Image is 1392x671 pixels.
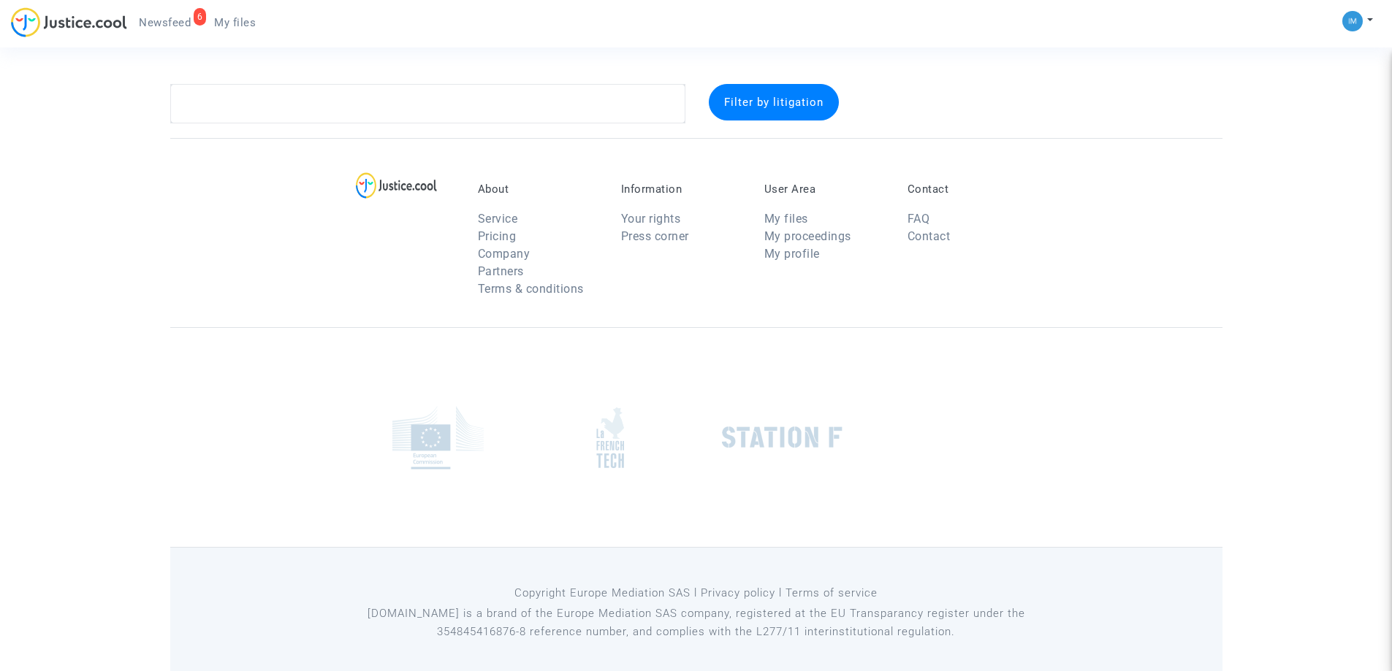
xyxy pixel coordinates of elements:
[908,183,1029,196] p: Contact
[908,212,930,226] a: FAQ
[724,96,824,109] span: Filter by litigation
[363,584,1029,602] p: Copyright Europe Mediation SAS l Privacy policy l Terms of service
[764,247,820,261] a: My profile
[478,212,518,226] a: Service
[214,16,256,29] span: My files
[908,229,951,243] a: Contact
[621,183,742,196] p: Information
[1342,11,1363,31] img: a105443982b9e25553e3eed4c9f672e7
[139,16,191,29] span: Newsfeed
[478,282,584,296] a: Terms & conditions
[356,172,437,199] img: logo-lg.svg
[11,7,127,37] img: jc-logo.svg
[478,229,517,243] a: Pricing
[596,407,624,469] img: french_tech.png
[764,212,808,226] a: My files
[722,426,843,448] img: stationf.png
[764,229,851,243] a: My proceedings
[363,605,1029,641] p: [DOMAIN_NAME] is a brand of the Europe Mediation SAS company, registered at the EU Transparancy r...
[764,183,886,196] p: User Area
[202,12,267,34] a: My files
[478,264,524,278] a: Partners
[621,212,681,226] a: Your rights
[478,183,599,196] p: About
[478,247,530,261] a: Company
[127,12,202,34] a: 6Newsfeed
[194,8,207,26] div: 6
[621,229,689,243] a: Press corner
[392,406,484,469] img: europe_commision.png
